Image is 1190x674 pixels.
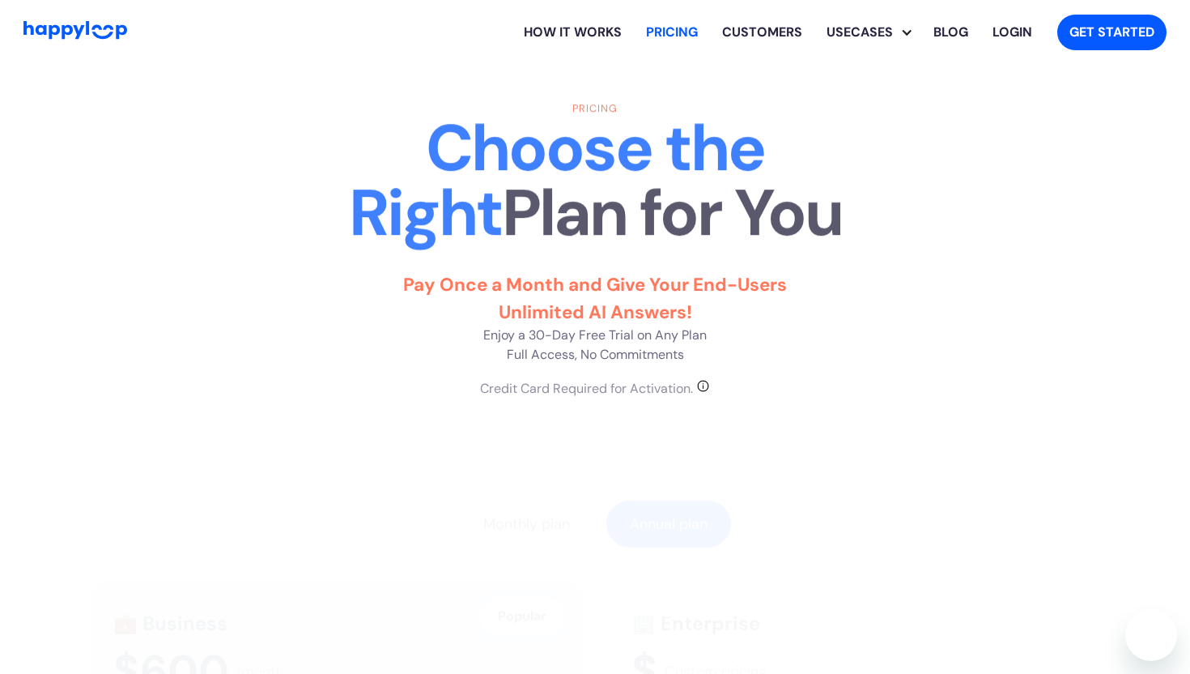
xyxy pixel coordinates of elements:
[483,516,570,532] div: Monthly plan
[23,21,127,40] img: HappyLoop Logo
[631,611,760,636] strong: 🏢 Enterprise
[921,6,980,58] a: Visit the HappyLoop blog for insights
[630,516,708,532] div: Annual plan
[814,23,905,42] div: Usecases
[372,271,818,365] p: Enjoy a 30-Day Free Trial on Any Plan Full Access, No Commitments
[980,6,1044,58] a: Log in to your HappyLoop account
[502,171,842,255] strong: Plan for You
[479,597,565,636] div: Popular
[512,6,634,58] a: Learn how HappyLoop works
[403,273,787,324] strong: Pay Once a Month and Give Your End-Users Unlimited AI Answers!
[312,100,878,116] div: Pricing
[814,6,921,58] div: Explore HappyLoop use cases
[1057,15,1167,50] a: Get started with HappyLoop
[1125,609,1177,661] iframe: Button to launch messaging window
[827,6,921,58] div: Usecases
[634,6,710,58] a: View HappyLoop pricing plans
[480,379,693,399] div: Credit Card Required for Activation.
[349,106,765,255] strong: Choose the Right
[23,21,127,44] a: Go to Home Page
[113,611,227,636] strong: 💼 Business
[710,6,814,58] a: Learn how HappyLoop works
